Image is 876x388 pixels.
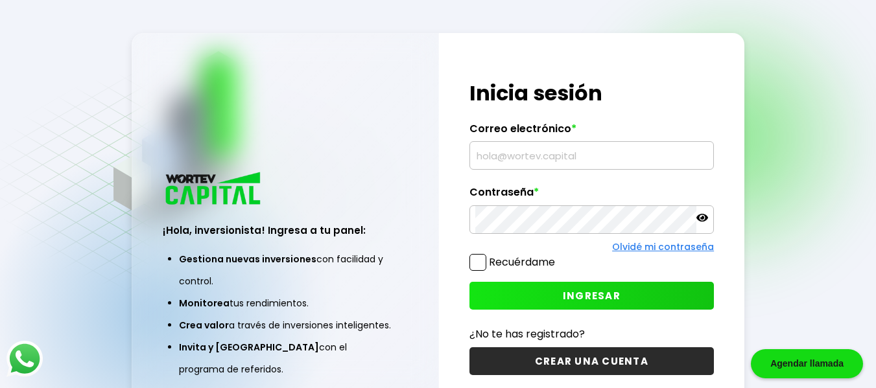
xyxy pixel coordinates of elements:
[469,347,714,375] button: CREAR UNA CUENTA
[179,297,230,310] span: Monitorea
[612,240,714,253] a: Olvidé mi contraseña
[179,319,229,332] span: Crea valor
[163,170,265,209] img: logo_wortev_capital
[563,289,621,302] span: INGRESAR
[469,122,714,142] label: Correo electrónico
[179,292,392,314] li: tus rendimientos.
[469,186,714,205] label: Contraseña
[179,248,392,292] li: con facilidad y control.
[179,314,392,336] li: a través de inversiones inteligentes.
[475,142,708,169] input: hola@wortev.capital
[469,78,714,109] h1: Inicia sesión
[489,255,555,269] label: Recuérdame
[163,223,408,238] h3: ¡Hola, inversionista! Ingresa a tu panel:
[179,253,316,266] span: Gestiona nuevas inversiones
[469,326,714,375] a: ¿No te has registrado?CREAR UNA CUENTA
[6,341,43,377] img: logos_whatsapp-icon.242b2217.svg
[179,341,319,354] span: Invita y [GEOGRAPHIC_DATA]
[469,326,714,342] p: ¿No te has registrado?
[751,349,863,378] div: Agendar llamada
[179,336,392,380] li: con el programa de referidos.
[469,282,714,310] button: INGRESAR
